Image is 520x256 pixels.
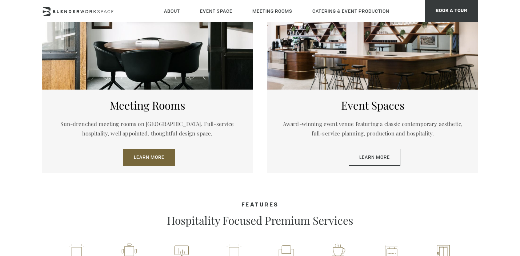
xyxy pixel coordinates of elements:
h5: Event Spaces [278,99,467,112]
p: Award-winning event venue featuring a classic contemporary aesthetic, full-service planning, prod... [278,119,467,138]
p: Hospitality Focused Premium Services [133,214,387,227]
h5: Meeting Rooms [53,99,242,112]
p: Sun-drenched meeting rooms on [GEOGRAPHIC_DATA]. Full-service hospitality, well appointed, though... [53,119,242,138]
h4: Features [42,202,478,208]
iframe: Chat Widget [357,12,520,256]
a: Learn More [123,149,175,166]
a: Learn More [349,149,400,166]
